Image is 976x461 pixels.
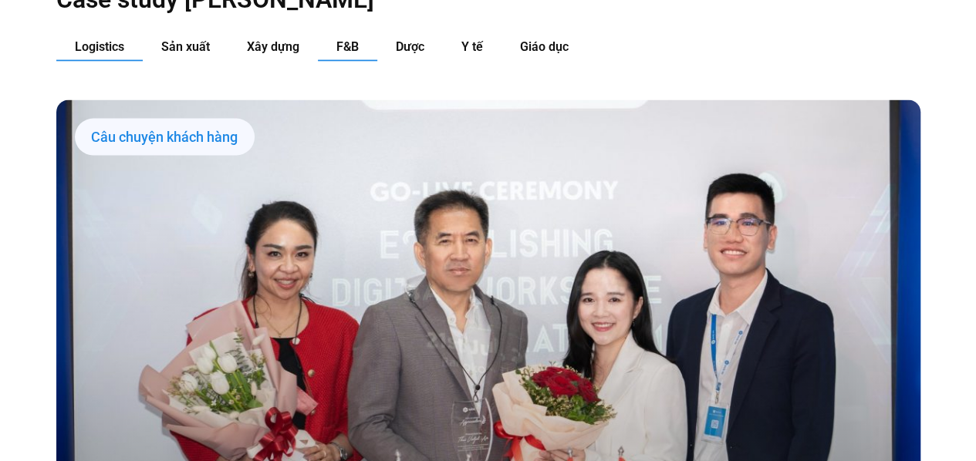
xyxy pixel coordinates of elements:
span: Y tế [461,39,483,54]
span: Xây dựng [247,39,299,54]
span: Giáo dục [520,39,569,54]
div: Câu chuyện khách hàng [75,119,255,156]
span: F&B [336,39,359,54]
span: Sản xuất [161,39,210,54]
span: Logistics [75,39,124,54]
span: Dược [396,39,424,54]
